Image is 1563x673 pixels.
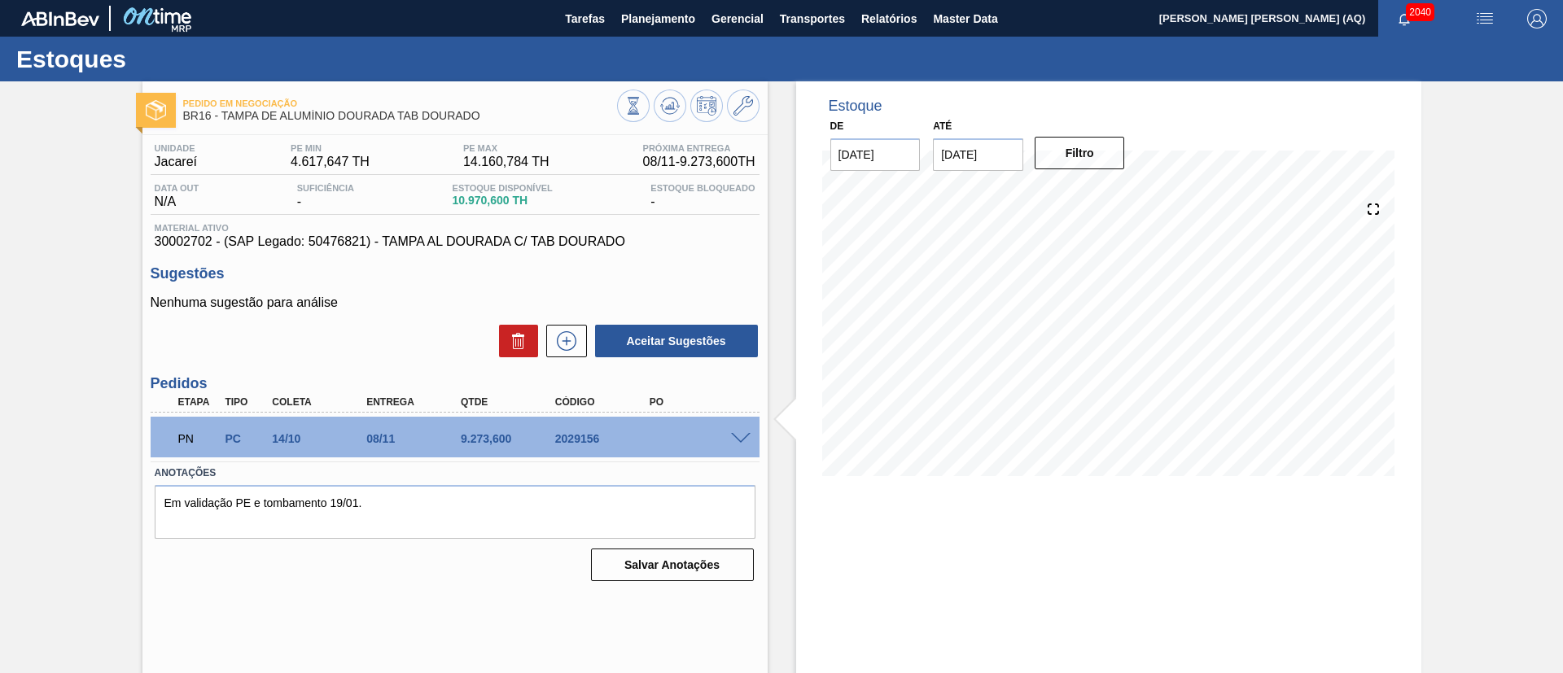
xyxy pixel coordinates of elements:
[829,98,882,115] div: Estoque
[155,155,197,169] span: Jacareí
[453,183,553,193] span: Estoque Disponível
[780,9,845,28] span: Transportes
[861,9,917,28] span: Relatórios
[933,138,1023,171] input: dd/mm/yyyy
[1406,3,1434,21] span: 2040
[178,432,219,445] p: PN
[457,396,563,408] div: Qtde
[151,295,760,310] p: Nenhuma sugestão para análise
[587,323,760,359] div: Aceitar Sugestões
[491,325,538,357] div: Excluir Sugestões
[155,461,755,485] label: Anotações
[151,375,760,392] h3: Pedidos
[151,265,760,282] h3: Sugestões
[654,90,686,122] button: Atualizar Gráfico
[293,183,358,209] div: -
[643,155,755,169] span: 08/11 - 9.273,600 TH
[155,143,197,153] span: Unidade
[16,50,305,68] h1: Estoques
[690,90,723,122] button: Programar Estoque
[291,143,370,153] span: PE MIN
[621,9,695,28] span: Planejamento
[221,396,269,408] div: Tipo
[21,11,99,26] img: TNhmsLtSVTkK8tSr43FrP2fwEKptu5GPRR3wAAAABJRU5ErkJggg==
[183,98,617,108] span: Pedido em Negociação
[183,110,617,122] span: BR16 - TAMPA DE ALUMÍNIO DOURADA TAB DOURADO
[538,325,587,357] div: Nova sugestão
[268,396,374,408] div: Coleta
[174,421,223,457] div: Pedido em Negociação
[617,90,650,122] button: Visão Geral dos Estoques
[643,143,755,153] span: Próxima Entrega
[268,432,374,445] div: 14/10/2025
[727,90,760,122] button: Ir ao Master Data / Geral
[565,9,605,28] span: Tarefas
[830,120,844,132] label: De
[146,100,166,120] img: Ícone
[1527,9,1547,28] img: Logout
[551,396,657,408] div: Código
[291,155,370,169] span: 4.617,647 TH
[646,183,759,209] div: -
[646,396,751,408] div: PO
[155,234,755,249] span: 30002702 - (SAP Legado: 50476821) - TAMPA AL DOURADA C/ TAB DOURADO
[155,183,199,193] span: Data out
[830,138,921,171] input: dd/mm/yyyy
[933,120,952,132] label: Até
[155,485,755,539] textarea: Em validação PE e tombamento 19/01.
[221,432,269,445] div: Pedido de Compra
[1475,9,1495,28] img: userActions
[933,9,997,28] span: Master Data
[551,432,657,445] div: 2029156
[297,183,354,193] span: Suficiência
[155,223,755,233] span: Material ativo
[595,325,758,357] button: Aceitar Sugestões
[1035,137,1125,169] button: Filtro
[457,432,563,445] div: 9.273,600
[591,548,754,581] button: Salvar Anotações
[174,396,223,408] div: Etapa
[453,194,553,207] span: 10.970,600 TH
[151,183,204,209] div: N/A
[463,143,549,153] span: PE MAX
[463,155,549,169] span: 14.160,784 TH
[1378,7,1430,30] button: Notificações
[650,183,755,193] span: Estoque Bloqueado
[362,396,468,408] div: Entrega
[362,432,468,445] div: 08/11/2025
[711,9,764,28] span: Gerencial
